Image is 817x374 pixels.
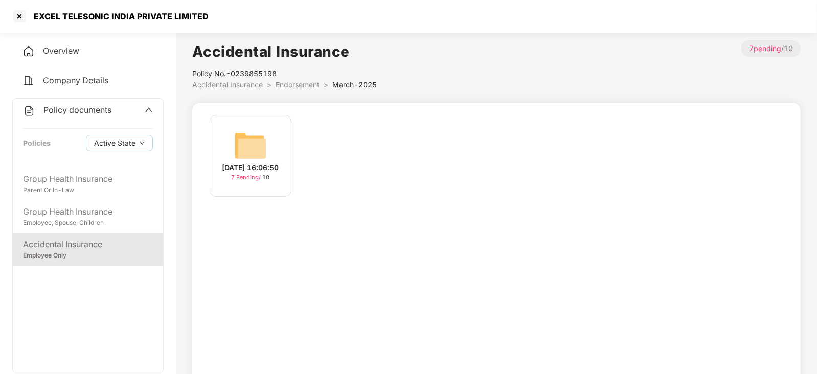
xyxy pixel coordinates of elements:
[23,105,35,117] img: svg+xml;base64,PHN2ZyB4bWxucz0iaHR0cDovL3d3dy53My5vcmcvMjAwMC9zdmciIHdpZHRoPSIyNCIgaGVpZ2h0PSIyNC...
[192,68,377,79] div: Policy No.- 0239855198
[43,105,111,115] span: Policy documents
[192,40,377,63] h1: Accidental Insurance
[140,141,145,146] span: down
[86,135,153,151] button: Active Statedown
[23,205,153,218] div: Group Health Insurance
[232,173,270,182] div: 10
[741,40,801,57] p: / 10
[43,45,79,56] span: Overview
[23,137,51,149] div: Policies
[23,251,153,261] div: Employee Only
[22,45,35,58] img: svg+xml;base64,PHN2ZyB4bWxucz0iaHR0cDovL3d3dy53My5vcmcvMjAwMC9zdmciIHdpZHRoPSIyNCIgaGVpZ2h0PSIyNC...
[145,106,153,114] span: up
[749,44,781,53] span: 7 pending
[23,185,153,195] div: Parent Or In-Law
[232,174,263,181] span: 7 Pending /
[22,75,35,87] img: svg+xml;base64,PHN2ZyB4bWxucz0iaHR0cDovL3d3dy53My5vcmcvMjAwMC9zdmciIHdpZHRoPSIyNCIgaGVpZ2h0PSIyNC...
[28,11,209,21] div: EXCEL TELESONIC INDIA PRIVATE LIMITED
[276,80,320,89] span: Endorsement
[324,80,328,89] span: >
[94,137,135,149] span: Active State
[43,75,108,85] span: Company Details
[267,80,271,89] span: >
[23,173,153,185] div: Group Health Insurance
[192,80,263,89] span: Accidental Insurance
[23,238,153,251] div: Accidental Insurance
[234,129,267,162] img: svg+xml;base64,PHN2ZyB4bWxucz0iaHR0cDovL3d3dy53My5vcmcvMjAwMC9zdmciIHdpZHRoPSI2NCIgaGVpZ2h0PSI2NC...
[332,80,377,89] span: March-2025
[222,162,279,173] div: [DATE] 16:06:50
[23,218,153,228] div: Employee, Spouse, Children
